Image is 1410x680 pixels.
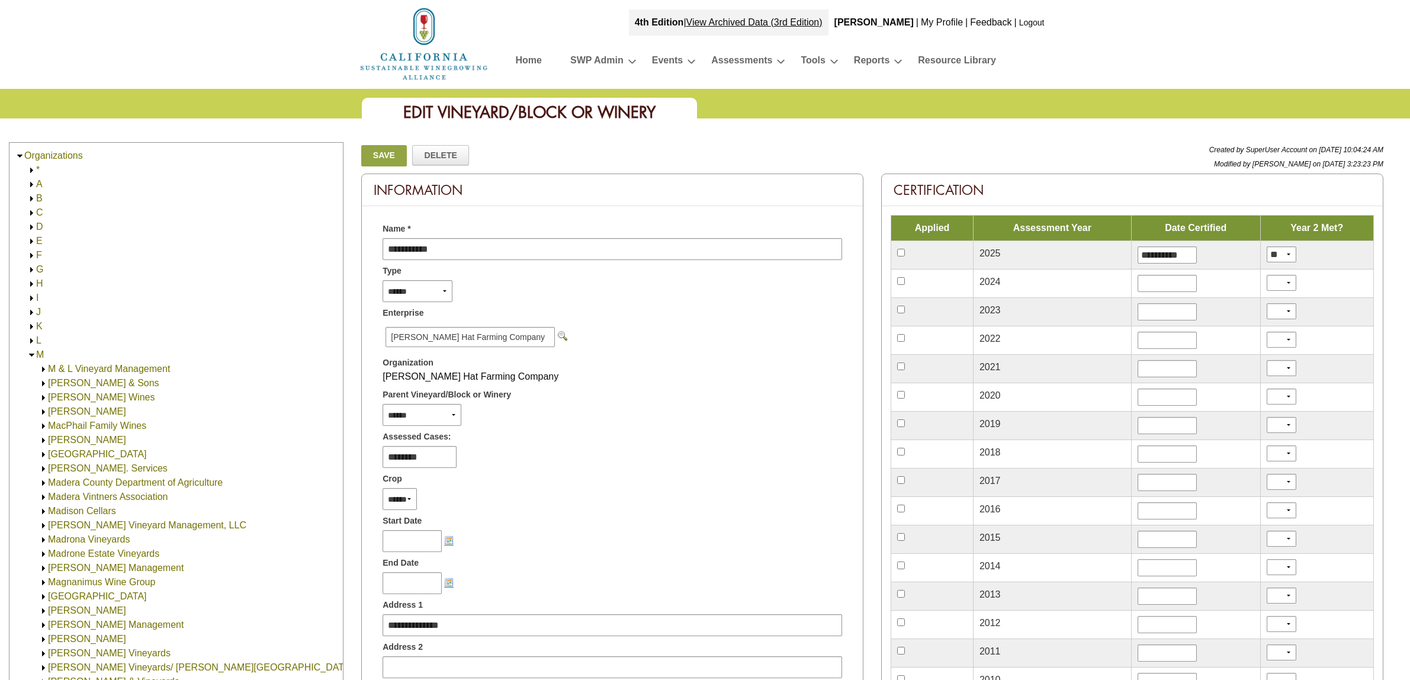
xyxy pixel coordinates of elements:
[979,362,1001,372] span: 2021
[915,9,920,36] div: |
[383,515,422,527] span: Start Date
[27,209,36,217] img: Expand C
[36,193,43,203] a: B
[383,389,511,401] span: Parent Vineyard/Block or Winery
[48,549,159,559] a: Madrone Estate Vineyards
[39,450,48,459] img: Expand Madder Lake Vineyard
[386,327,555,347] span: [PERSON_NAME] Hat Farming Company
[1260,216,1373,241] td: Year 2 Met?
[979,561,1001,571] span: 2014
[39,479,48,487] img: Expand Madera County Department of Agriculture
[39,535,48,544] img: Expand Madrona Vineyards
[39,635,48,644] img: Expand Majik Vineyard
[39,393,48,402] img: Expand Macchia Wines
[359,6,489,82] img: logo_cswa2x.png
[979,618,1001,628] span: 2012
[39,464,48,473] img: Expand Madera Ag. Services
[383,473,402,485] span: Crop
[686,17,823,27] a: View Archived Data (3rd Edition)
[921,17,963,27] a: My Profile
[964,9,969,36] div: |
[36,222,43,232] a: D
[39,649,48,658] img: Expand Maley Vineyards
[979,589,1001,599] span: 2013
[24,150,83,161] a: Organizations
[39,408,48,416] img: Expand Machado Vineyards
[973,216,1131,241] td: Assessment Year
[834,17,914,27] b: [PERSON_NAME]
[979,419,1001,429] span: 2019
[48,492,168,502] a: Madera Vintners Association
[979,333,1001,344] span: 2022
[39,564,48,573] img: Expand Madrone Vineyard Management
[27,294,36,303] img: Expand I
[36,307,41,317] a: J
[516,52,542,73] a: Home
[48,506,116,516] a: Madison Cellars
[27,166,36,175] img: Expand *
[444,578,454,587] img: Choose a date
[635,17,684,27] strong: 4th Edition
[36,321,43,331] a: K
[39,507,48,516] img: Expand Madison Cellars
[36,293,38,303] a: I
[383,599,423,611] span: Address 1
[48,477,223,487] a: Madera County Department of Agriculture
[801,52,825,73] a: Tools
[979,476,1001,486] span: 2017
[1131,216,1260,241] td: Date Certified
[48,520,246,530] a: [PERSON_NAME] Vineyard Management, LLC
[39,379,48,388] img: Expand M.B. Manasseno & Sons
[383,641,423,653] span: Address 2
[403,102,656,123] span: Edit Vineyard/Block or Winery
[1013,9,1018,36] div: |
[979,646,1001,656] span: 2011
[27,351,36,360] img: Collapse M
[383,307,423,319] span: Enterprise
[39,365,48,374] img: Expand M & L Vineyard Management
[27,251,36,260] img: Expand F
[629,9,828,36] div: |
[361,145,406,166] a: Save
[383,557,419,569] span: End Date
[39,621,48,630] img: Expand Maier Vineyard Management
[882,174,1383,206] div: Certification
[970,17,1011,27] a: Feedback
[36,264,43,274] a: G
[48,463,168,473] a: [PERSON_NAME]. Services
[36,250,42,260] a: F
[383,431,451,443] span: Assessed Cases:
[48,364,170,374] a: M & L Vineyard Management
[48,634,126,644] a: [PERSON_NAME]
[444,535,454,545] img: Choose a date
[652,52,683,73] a: Events
[48,662,352,672] a: [PERSON_NAME] Vineyards/ [PERSON_NAME][GEOGRAPHIC_DATA]
[39,436,48,445] img: Expand Madden Vineyard
[570,52,624,73] a: SWP Admin
[891,216,974,241] td: Applied
[39,663,48,672] img: Expand Mangels Vineyards/ Morrison Ranch
[48,421,146,431] a: MacPhail Family Wines
[36,207,43,217] a: C
[27,265,36,274] img: Expand G
[854,52,889,73] a: Reports
[383,265,402,277] span: Type
[48,620,184,630] a: [PERSON_NAME] Management
[383,357,433,369] span: Organization
[383,223,410,235] span: Name *
[27,237,36,246] img: Expand E
[27,336,36,345] img: Expand L
[979,533,1001,543] span: 2015
[1019,18,1045,27] a: Logout
[48,563,184,573] a: [PERSON_NAME] Management
[27,223,36,232] img: Expand D
[36,335,41,345] a: L
[362,174,863,206] div: Information
[27,180,36,189] img: Expand A
[48,378,159,388] a: [PERSON_NAME] & Sons
[48,648,171,658] a: [PERSON_NAME] Vineyards
[979,277,1001,287] span: 2024
[27,194,36,203] img: Expand B
[39,592,48,601] img: Expand Magnolia Ranch
[359,38,489,48] a: Home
